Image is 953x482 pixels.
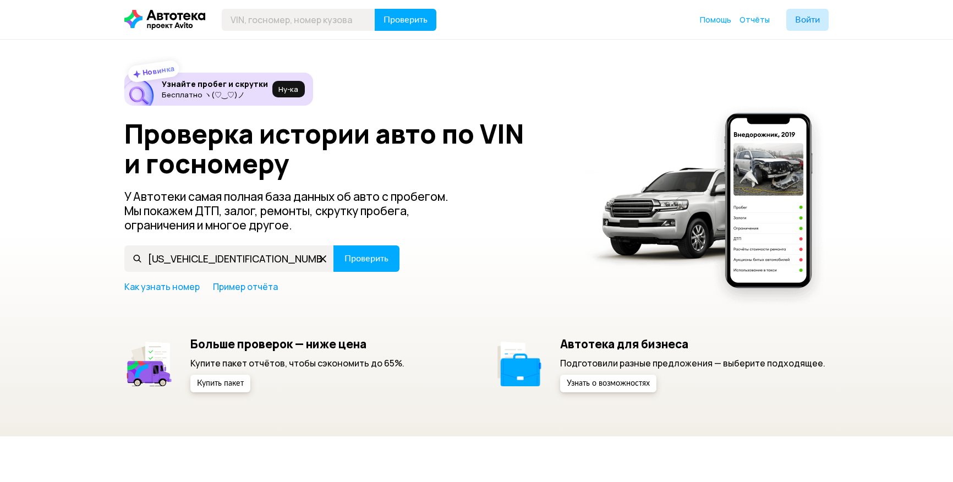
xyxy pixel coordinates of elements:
p: У Автотеки самая полная база данных об авто с пробегом. Мы покажем ДТП, залог, ремонты, скрутку п... [124,189,467,232]
button: Проверить [375,9,436,31]
span: Купить пакет [197,380,244,387]
h1: Проверка истории авто по VIN и госномеру [124,119,572,178]
h6: Узнайте пробег и скрутки [162,79,268,89]
span: Проверить [384,15,428,24]
button: Узнать о возможностях [560,375,656,392]
h5: Больше проверок — ниже цена [190,337,404,351]
button: Проверить [333,245,399,272]
button: Купить пакет [190,375,250,392]
a: Помощь [700,14,731,25]
span: Ну‑ка [278,85,298,94]
p: Бесплатно ヽ(♡‿♡)ノ [162,90,268,99]
input: VIN, госномер, номер кузова [124,245,334,272]
button: Войти [786,9,829,31]
p: Подготовили разные предложения — выберите подходящее. [560,357,825,369]
h5: Автотека для бизнеса [560,337,825,351]
p: Купите пакет отчётов, чтобы сэкономить до 65%. [190,357,404,369]
input: VIN, госномер, номер кузова [222,9,375,31]
a: Отчёты [740,14,770,25]
span: Проверить [344,254,388,263]
strong: Новинка [142,63,176,78]
span: Узнать о возможностях [567,380,650,387]
a: Как узнать номер [124,281,200,293]
a: Пример отчёта [213,281,278,293]
span: Войти [795,15,820,24]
